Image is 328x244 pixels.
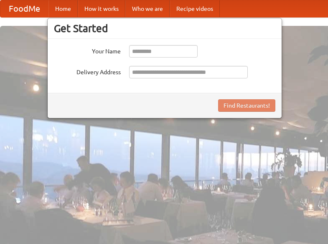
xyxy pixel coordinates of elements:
[218,99,275,112] button: Find Restaurants!
[78,0,125,17] a: How it works
[125,0,170,17] a: Who we are
[54,22,275,35] h3: Get Started
[0,0,48,17] a: FoodMe
[54,45,121,55] label: Your Name
[170,0,220,17] a: Recipe videos
[48,0,78,17] a: Home
[54,66,121,76] label: Delivery Address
